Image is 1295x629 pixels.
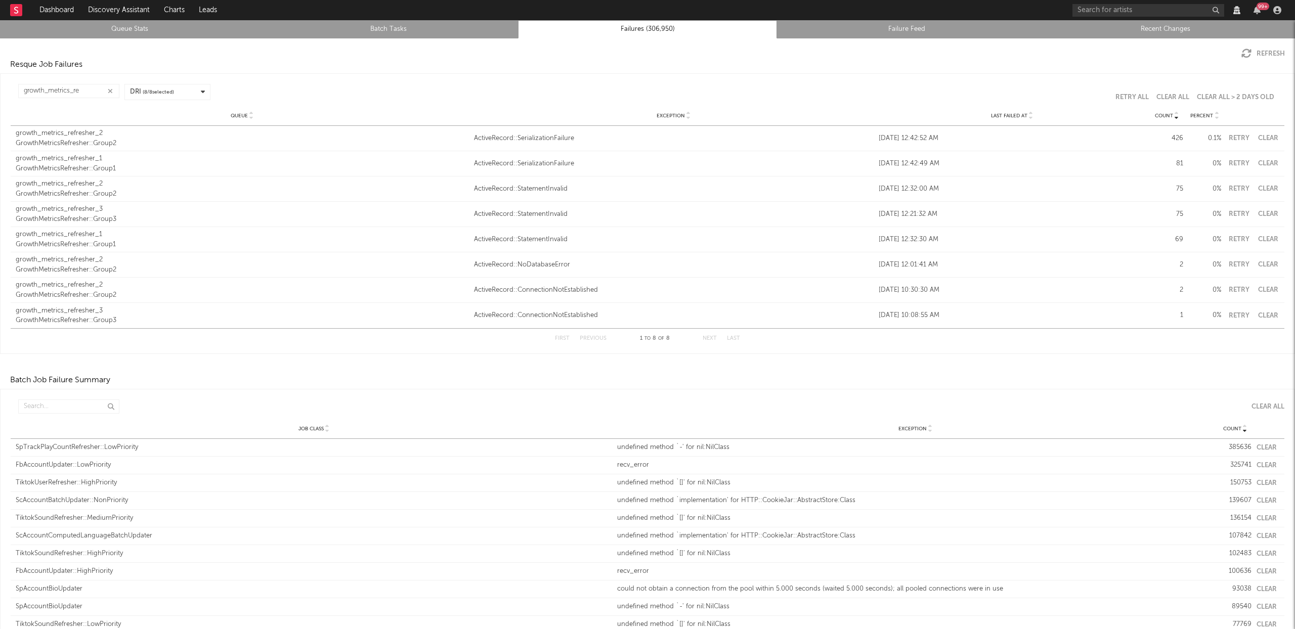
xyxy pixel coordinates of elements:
[898,426,927,432] span: Exception
[1226,160,1251,167] button: Retry
[16,189,469,199] div: GrowthMetricsRefresher::Group2
[617,531,1214,541] div: undefined method `implementation' for HTTP::CookieJar::AbstractStore:Class
[617,460,1214,470] div: recv_error
[16,290,469,300] div: GrowthMetricsRefresher::Group2
[16,230,469,249] a: growth_metrics_refresher_1GrowthMetricsRefresher::Group1
[16,265,469,275] div: GrowthMetricsRefresher::Group2
[1150,235,1183,245] div: 69
[10,374,110,386] div: Batch Job Failure Summary
[1219,496,1251,506] div: 139607
[16,179,469,199] a: growth_metrics_refresher_2GrowthMetricsRefresher::Group2
[1257,444,1277,451] button: Clear
[16,154,469,164] div: growth_metrics_refresher_1
[703,336,717,341] button: Next
[617,549,1214,559] div: undefined method `[]' for nil:NilClass
[474,159,874,169] a: ActiveRecord::SerializationFailure
[1257,568,1277,575] button: Clear
[617,602,1214,612] div: undefined method `-' for nil:NilClass
[16,179,469,189] div: growth_metrics_refresher_2
[16,128,469,139] div: growth_metrics_refresher_2
[1188,209,1221,219] div: 0 %
[1150,159,1183,169] div: 81
[1072,4,1224,17] input: Search for artists
[879,260,1145,270] div: [DATE] 12:01:41 AM
[1188,133,1221,144] div: 0.1 %
[474,310,874,321] a: ActiveRecord::ConnectionNotEstablished
[1244,403,1284,410] button: Clear All
[16,306,469,326] a: growth_metrics_refresher_3GrowthMetricsRefresher::Group3
[16,566,612,576] div: FbAccountUpdater::HighPriority
[1257,498,1277,504] button: Clear
[16,442,612,453] div: SpTrackPlayCountRefresher::LowPriority
[474,133,874,144] div: ActiveRecord::SerializationFailure
[1251,403,1284,410] div: Clear All
[580,336,607,341] button: Previous
[1257,3,1269,10] div: 99 +
[18,84,119,98] input: Search...
[1190,113,1213,119] span: Percent
[1226,312,1251,319] button: Retry
[1219,531,1251,541] div: 107842
[16,280,469,300] a: growth_metrics_refresher_2GrowthMetricsRefresher::Group2
[16,255,469,275] a: growth_metrics_refresher_2GrowthMetricsRefresher::Group2
[16,306,469,316] div: growth_metrics_refresher_3
[1150,133,1183,144] div: 426
[16,240,469,250] div: GrowthMetricsRefresher::Group1
[16,496,612,506] div: ScAccountBatchUpdater::NonPriority
[1257,515,1277,522] button: Clear
[1257,287,1279,293] button: Clear
[16,204,469,214] div: growth_metrics_refresher_3
[1257,186,1279,192] button: Clear
[644,336,651,341] span: to
[16,460,612,470] div: FbAccountUpdater::LowPriority
[16,531,612,541] div: ScAccountComputedLanguageBatchUpdater
[474,209,874,219] a: ActiveRecord::StatementInvalid
[879,310,1145,321] div: [DATE] 10:08:55 AM
[555,336,570,341] button: First
[1257,211,1279,217] button: Clear
[18,399,119,414] input: Search...
[1188,285,1221,295] div: 0 %
[1150,209,1183,219] div: 75
[1188,235,1221,245] div: 0 %
[6,23,253,35] a: Queue Stats
[1223,426,1241,432] span: Count
[16,128,469,148] a: growth_metrics_refresher_2GrowthMetricsRefresher::Group2
[16,513,612,523] div: TiktokSoundRefresher::MediumPriority
[617,442,1214,453] div: undefined method `-' for nil:NilClass
[617,566,1214,576] div: recv_error
[879,159,1145,169] div: [DATE] 12:42:49 AM
[474,235,874,245] a: ActiveRecord::StatementInvalid
[1226,135,1251,142] button: Retry
[1254,6,1261,14] button: 99+
[1257,312,1279,319] button: Clear
[16,602,612,612] div: SpAccountBioUpdater
[16,230,469,240] div: growth_metrics_refresher_1
[1219,602,1251,612] div: 89540
[879,209,1145,219] div: [DATE] 12:21:32 AM
[1150,285,1183,295] div: 2
[10,59,82,71] div: Resque Job Failures
[1197,94,1274,101] button: Clear All > 2 Days Old
[16,316,469,326] div: GrowthMetricsRefresher::Group3
[1257,261,1279,268] button: Clear
[1150,184,1183,194] div: 75
[1115,94,1149,101] button: Retry All
[474,260,874,270] a: ActiveRecord::NoDatabaseError
[1188,260,1221,270] div: 0 %
[1042,23,1289,35] a: Recent Changes
[1219,513,1251,523] div: 136154
[1257,586,1277,593] button: Clear
[1156,94,1189,101] button: Clear All
[16,204,469,224] a: growth_metrics_refresher_3GrowthMetricsRefresher::Group3
[16,255,469,265] div: growth_metrics_refresher_2
[1257,462,1277,469] button: Clear
[1241,49,1285,59] button: Refresh
[727,336,740,341] button: Last
[16,154,469,173] a: growth_metrics_refresher_1GrowthMetricsRefresher::Group1
[1219,460,1251,470] div: 325741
